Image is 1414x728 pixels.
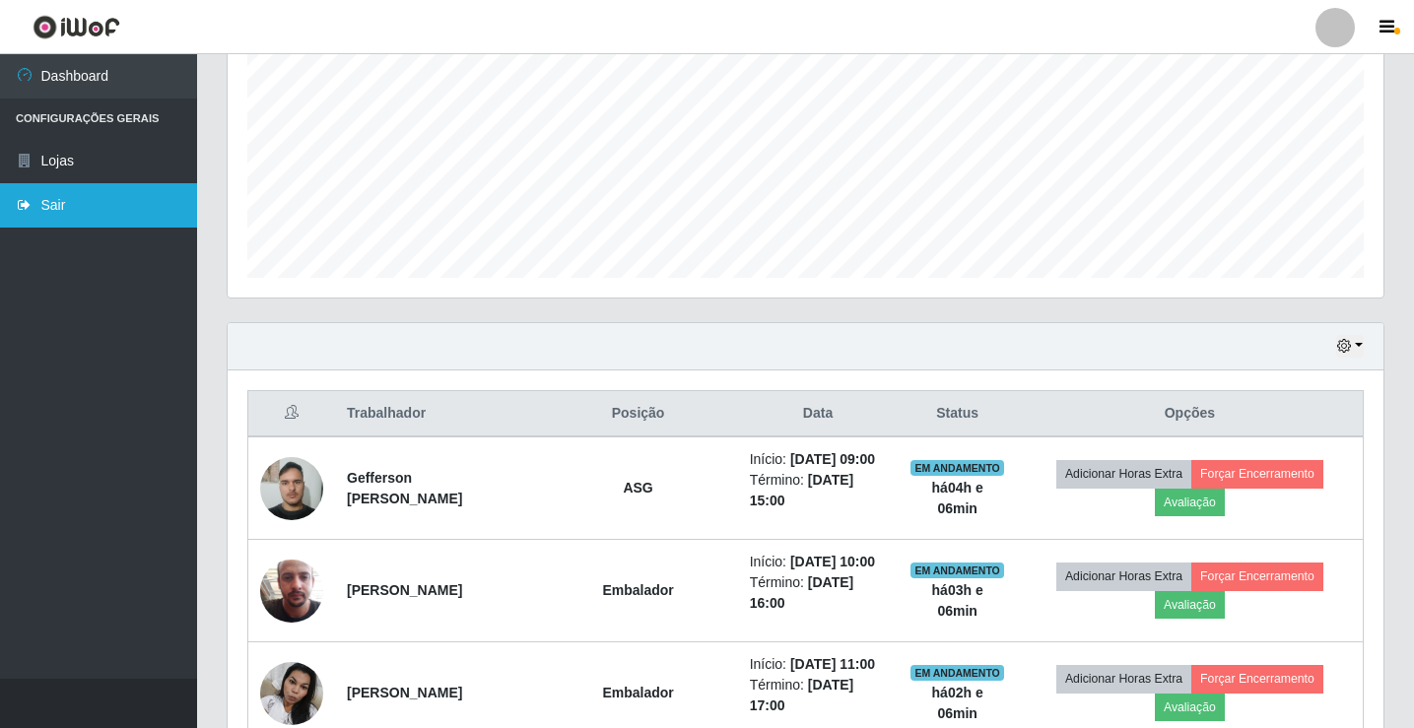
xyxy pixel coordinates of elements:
[335,391,538,437] th: Trabalhador
[932,480,983,516] strong: há 04 h e 06 min
[750,470,887,511] li: Término:
[1191,460,1323,488] button: Forçar Encerramento
[790,451,875,467] time: [DATE] 09:00
[1191,665,1323,693] button: Forçar Encerramento
[932,582,983,619] strong: há 03 h e 06 min
[623,480,652,496] strong: ASG
[750,552,887,572] li: Início:
[1056,460,1191,488] button: Adicionar Horas Extra
[1056,563,1191,590] button: Adicionar Horas Extra
[347,470,462,506] strong: Gefferson [PERSON_NAME]
[910,665,1004,681] span: EM ANDAMENTO
[790,656,875,672] time: [DATE] 11:00
[790,554,875,569] time: [DATE] 10:00
[898,391,1016,437] th: Status
[1191,563,1323,590] button: Forçar Encerramento
[932,685,983,721] strong: há 02 h e 06 min
[1155,591,1225,619] button: Avaliação
[1155,694,1225,721] button: Avaliação
[260,535,323,647] img: 1745843945427.jpeg
[602,685,673,700] strong: Embalador
[738,391,899,437] th: Data
[910,563,1004,578] span: EM ANDAMENTO
[750,675,887,716] li: Término:
[1155,489,1225,516] button: Avaliação
[602,582,673,598] strong: Embalador
[910,460,1004,476] span: EM ANDAMENTO
[260,446,323,530] img: 1756659986105.jpeg
[347,685,462,700] strong: [PERSON_NAME]
[750,449,887,470] li: Início:
[538,391,737,437] th: Posição
[33,15,120,39] img: CoreUI Logo
[1017,391,1364,437] th: Opções
[1056,665,1191,693] button: Adicionar Horas Extra
[347,582,462,598] strong: [PERSON_NAME]
[750,654,887,675] li: Início:
[750,572,887,614] li: Término:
